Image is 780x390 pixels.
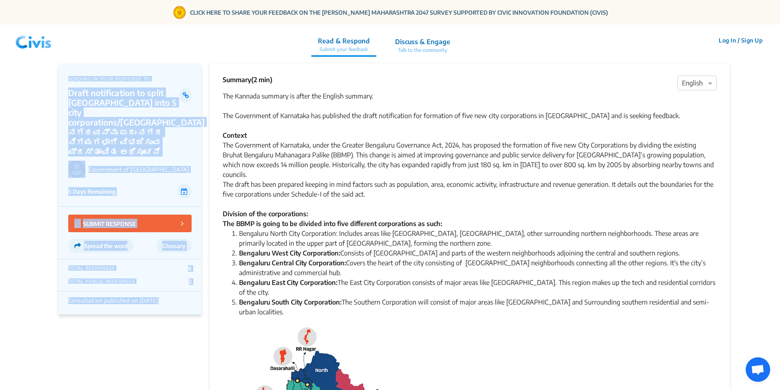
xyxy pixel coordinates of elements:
[395,47,450,54] p: Talk to the community
[239,259,346,267] strong: Bengaluru Central City Corporation:
[68,265,115,272] p: TOTAL RESPONSES
[239,298,342,306] strong: Bengaluru South City Corporation:
[239,258,717,278] li: Covers the heart of the city consisting of [GEOGRAPHIC_DATA] neighborhoods connecting all the oth...
[74,220,81,227] img: Vector.jpg
[68,278,135,285] p: TOTAL PUBLIC RESPONSES
[74,219,136,228] p: SUBMIT RESPONSE
[188,265,192,272] p: 8
[84,242,127,249] span: Spread the word
[156,239,192,253] button: Glossary
[395,37,450,47] p: Discuss & Engage
[239,248,717,258] li: Consists of [GEOGRAPHIC_DATA] and parts of the western neighborhoods adjoining the central and so...
[89,166,192,173] p: Government of [GEOGRAPHIC_DATA]
[239,278,717,297] li: The East City Corporation consists of major areas like [GEOGRAPHIC_DATA]. This region makes up th...
[239,278,337,287] strong: Bengaluru East City Corporation:
[251,76,273,84] span: (2 min)
[223,131,247,139] strong: Context
[68,161,85,178] img: Government of Karnataka logo
[68,239,134,253] button: Spread the word
[162,242,186,249] span: Glossary
[68,215,192,232] button: SUBMIT RESPONSE
[68,187,116,196] p: 5 Days Remaining
[189,278,192,285] p: 2
[223,210,442,228] strong: Division of the corporations: The BBMP is going to be divided into five different corporations as...
[223,91,717,121] div: The Kannada summary is after the English summary. The Government of Karnataka has published the d...
[12,28,55,53] img: navlogo.png
[68,298,159,308] div: Consultation published on [DATE]
[318,36,370,46] p: Read & Respond
[746,357,770,382] a: Open chat
[713,34,768,47] button: Log In / Sign Up
[68,88,179,157] p: Draft notification to split [GEOGRAPHIC_DATA] into 5 city corporations/[GEOGRAPHIC_DATA] ನಗರವನ್ನು...
[68,76,192,81] p: SENDING IN YOUR RESPONSE TO
[239,249,340,257] strong: Bengaluru West City Corporation:
[190,8,608,17] a: CLICK HERE TO SHARE YOUR FEEDBACK ON THE [PERSON_NAME] MAHARASHTRA 2047 SURVEY SUPPORTED BY CIVIC...
[223,75,273,85] p: Summary
[223,140,717,229] div: The Government of Karnataka, under the Greater Bengaluru Governance Act, 2024, has proposed the f...
[172,5,187,20] img: Gom Logo
[239,229,717,248] li: Bengaluru North City Corporation: Includes areas like [GEOGRAPHIC_DATA], [GEOGRAPHIC_DATA], other...
[318,46,370,53] p: Submit your feedback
